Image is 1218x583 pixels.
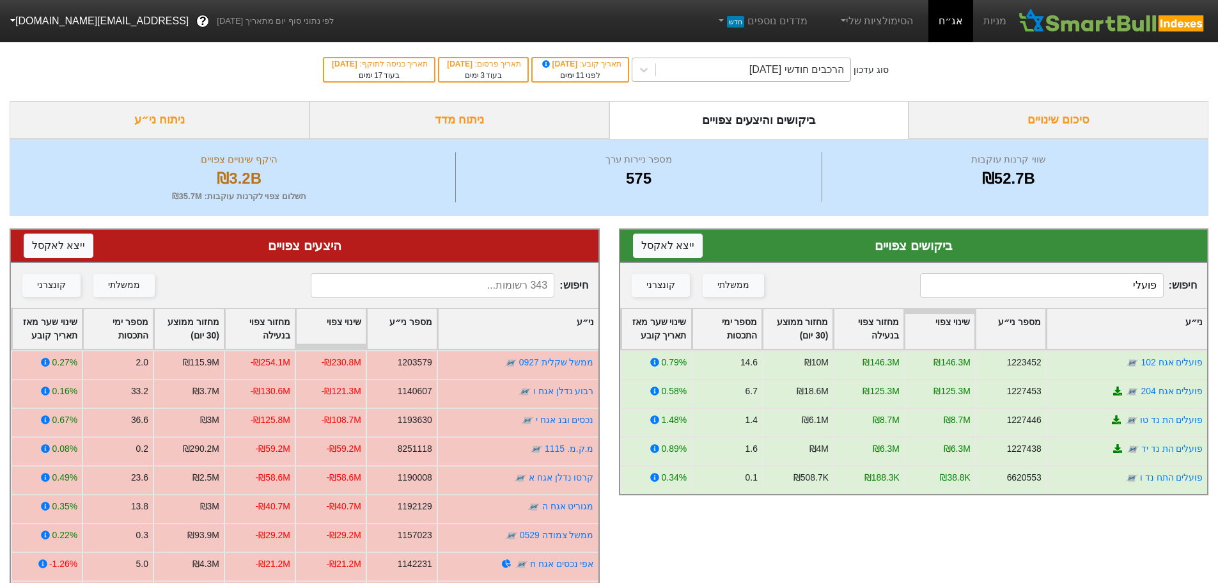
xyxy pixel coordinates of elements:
div: -₪58.6M [256,471,290,484]
div: בעוד ימים [446,70,521,81]
a: מ.ק.מ. 1115 [545,443,593,454]
a: פועלים הת נד טו [1139,415,1203,425]
span: חיפוש : [920,273,1197,298]
a: הסימולציות שלי [833,8,919,34]
div: Toggle SortBy [154,309,224,349]
div: תאריך פרסום : [446,58,521,70]
div: 14.6 [740,356,757,369]
div: תאריך קובע : [539,58,621,70]
div: 1142231 [398,557,432,571]
div: ממשלתי [108,278,140,292]
a: ממשל צמודה 0529 [520,530,594,540]
a: ממשל שקלית 0927 [519,357,594,367]
div: קונצרני [37,278,66,292]
div: ניתוח מדד [309,101,609,139]
div: קונצרני [646,278,675,292]
div: 6.7 [745,385,757,398]
div: Toggle SortBy [438,309,598,349]
div: ₪10M [804,356,828,369]
div: בעוד ימים [331,70,428,81]
div: 5.0 [136,557,148,571]
div: 36.6 [131,413,148,427]
div: ₪6.1M [801,413,828,427]
div: -₪121.3M [322,385,361,398]
img: tase link [527,500,540,513]
div: ₪18.6M [797,385,829,398]
span: [DATE] [332,60,359,68]
div: 0.35% [52,500,77,513]
a: פועלים התח נד ו [1139,472,1203,483]
button: ממשלתי [93,274,155,297]
div: 1140607 [398,385,432,398]
span: חיפוש : [311,273,588,298]
div: Toggle SortBy [621,309,691,349]
div: ₪3M [200,500,219,513]
div: 1193630 [398,413,432,427]
div: -₪59.2M [327,442,361,456]
div: -1.26% [49,557,77,571]
div: 0.67% [52,413,77,427]
div: Toggle SortBy [12,309,82,349]
div: ₪6.3M [943,442,970,456]
div: -₪29.2M [327,529,361,542]
div: 2.0 [136,356,148,369]
div: ביקושים צפויים [633,236,1195,255]
div: ₪125.3M [933,385,970,398]
div: 0.22% [52,529,77,542]
div: ₪4.3M [192,557,219,571]
div: ₪4M [809,442,828,456]
div: 1227438 [1006,442,1041,456]
div: ₪125.3M [863,385,899,398]
div: הרכבים חודשי [DATE] [749,62,844,77]
div: ביקושים והיצעים צפויים [609,101,909,139]
a: פועלים הת נד יד [1141,443,1203,454]
div: ₪290.2M [183,442,219,456]
a: מדדים נוספיםחדש [711,8,813,34]
a: פועלים אגח 102 [1141,357,1203,367]
a: פועלים אגח 204 [1141,386,1203,396]
div: ₪52.7B [825,167,1192,190]
div: Toggle SortBy [692,309,762,349]
div: -₪40.7M [327,500,361,513]
img: tase link [530,443,543,456]
div: -₪40.7M [256,500,290,513]
div: 1.4 [745,413,757,427]
div: ₪115.9M [183,356,219,369]
span: לפי נתוני סוף יום מתאריך [DATE] [217,15,334,28]
div: -₪230.8M [322,356,361,369]
div: 0.49% [52,471,77,484]
img: SmartBull [1017,8,1208,34]
div: 1227446 [1006,413,1041,427]
div: ₪146.3M [863,356,899,369]
div: ₪188.3K [864,471,899,484]
div: ₪3M [200,413,219,427]
div: Toggle SortBy [905,309,974,349]
div: 0.3 [136,529,148,542]
div: 0.27% [52,356,77,369]
a: רבוע נדלן אגח ו [533,386,594,396]
div: Toggle SortBy [976,309,1045,349]
input: 232 רשומות... [920,273,1164,298]
div: 0.16% [52,385,77,398]
img: tase link [1125,472,1137,484]
div: 0.2 [136,442,148,456]
div: ₪3.2B [26,167,452,190]
div: Toggle SortBy [225,309,295,349]
img: tase link [504,356,517,369]
div: -₪21.2M [256,557,290,571]
a: נכסים ובנ אגח י [536,415,594,425]
img: tase link [514,472,527,484]
div: ₪2.5M [192,471,219,484]
img: tase link [515,558,528,571]
div: ממשלתי [717,278,749,292]
div: היקף שינויים צפויים [26,152,452,167]
div: Toggle SortBy [367,309,437,349]
div: 13.8 [131,500,148,513]
div: -₪21.2M [327,557,361,571]
button: קונצרני [632,274,690,297]
div: 0.08% [52,442,77,456]
img: tase link [1126,356,1139,369]
span: 17 [374,71,382,80]
div: -₪58.6M [327,471,361,484]
div: 23.6 [131,471,148,484]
